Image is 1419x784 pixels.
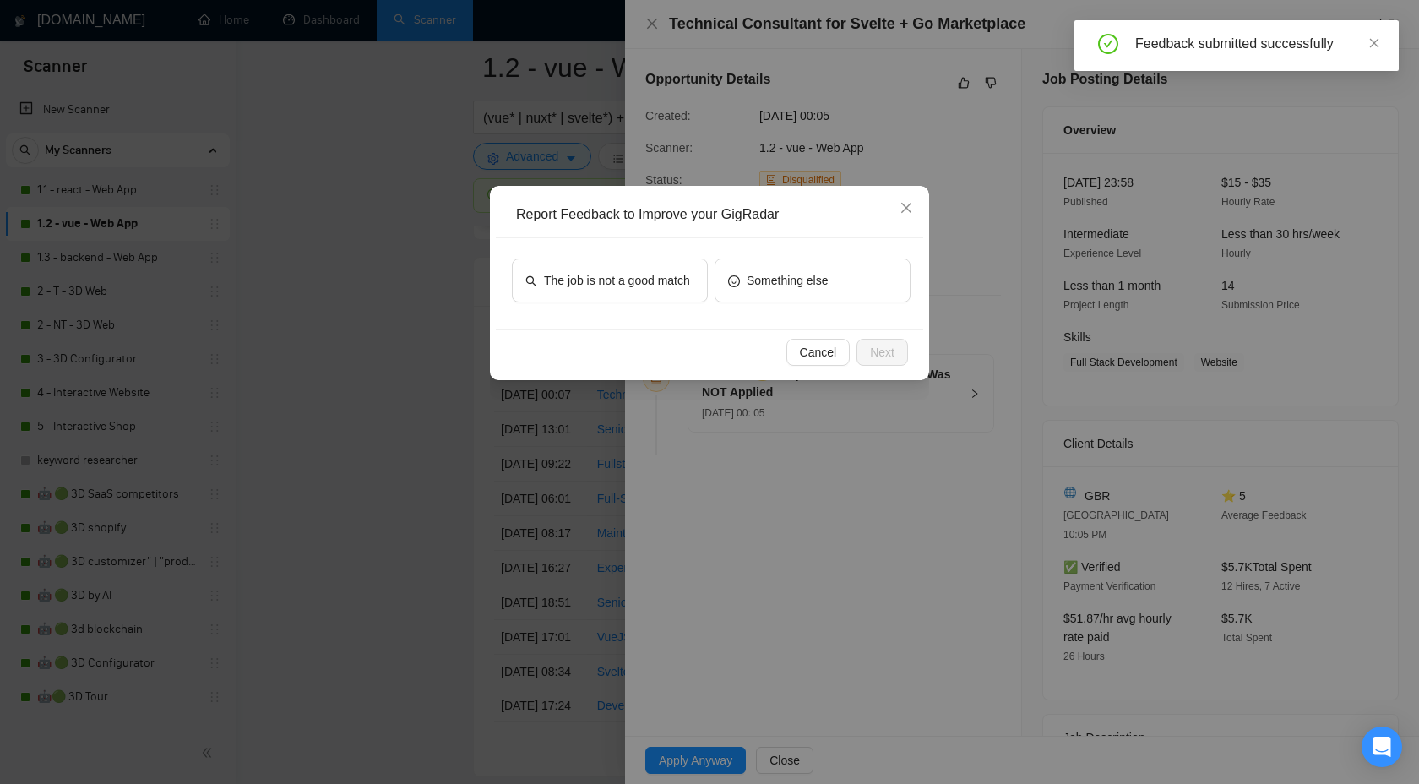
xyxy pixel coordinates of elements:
span: Cancel [800,343,837,362]
span: search [525,274,537,286]
span: smile [728,274,740,286]
div: Feedback submitted successfully [1135,34,1378,54]
button: Next [856,339,908,366]
button: Cancel [786,339,851,366]
div: Report Feedback to Improve your GigRadar [516,205,915,224]
span: close [900,201,913,215]
button: Close [883,186,929,231]
div: Open Intercom Messenger [1362,727,1402,767]
span: check-circle [1098,34,1118,54]
button: smileSomething else [715,259,911,302]
span: The job is not a good match [544,271,690,290]
button: searchThe job is not a good match [512,259,708,302]
span: Something else [747,271,829,290]
span: close [1368,37,1380,49]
